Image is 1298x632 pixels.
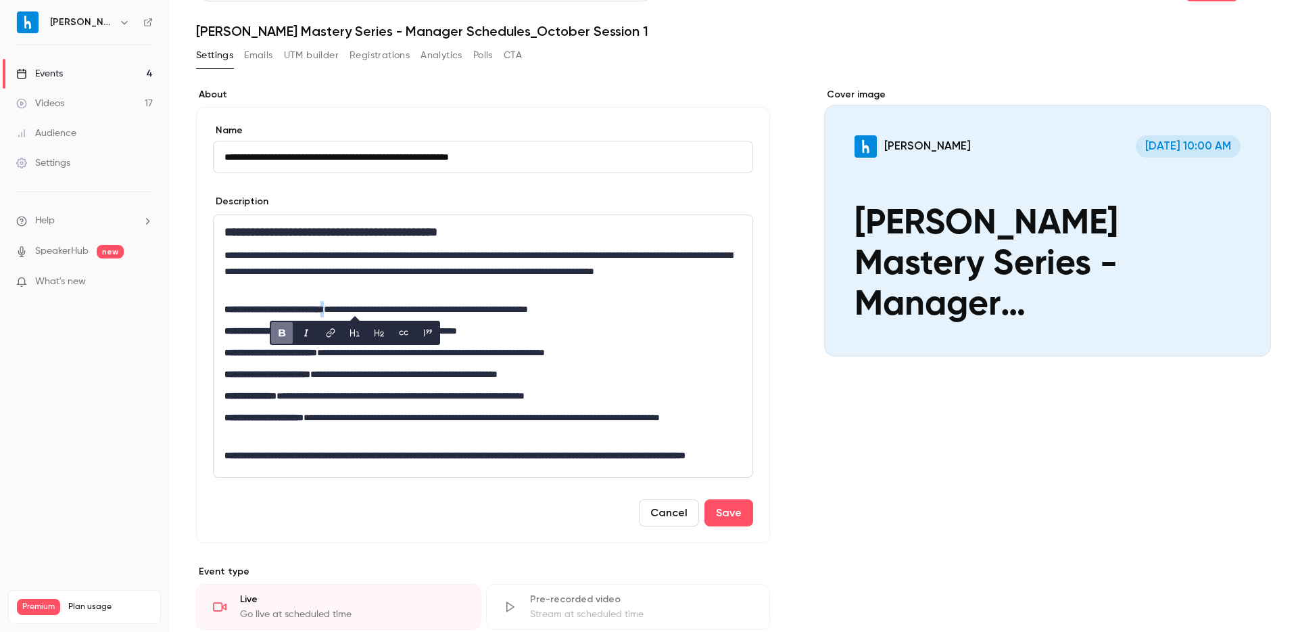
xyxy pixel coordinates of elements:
div: Go live at scheduled time [240,608,464,621]
h1: [PERSON_NAME] Mastery Series - Manager Schedules_October Session 1 [196,23,1271,39]
div: editor [214,215,752,477]
label: Cover image [824,88,1271,101]
span: What's new [35,275,86,289]
button: link [320,322,341,344]
label: About [196,88,770,101]
button: blockquote [417,322,439,344]
li: help-dropdown-opener [16,214,153,228]
h6: [PERSON_NAME] [50,16,114,29]
div: Settings [16,156,70,170]
button: Registrations [350,45,410,66]
button: Cancel [639,499,699,526]
div: LiveGo live at scheduled time [196,584,481,630]
button: bold [271,322,293,344]
button: italic [295,322,317,344]
button: Analytics [420,45,462,66]
div: Live [240,593,464,606]
button: UTM builder [284,45,339,66]
p: Event type [196,565,770,579]
div: Audience [16,127,76,140]
img: Harri [17,12,39,33]
section: description [213,215,753,478]
label: Description [213,195,268,208]
span: Help [35,214,55,228]
button: Settings [196,45,233,66]
div: Stream at scheduled time [530,608,754,621]
span: Premium [17,599,60,615]
button: Save [704,499,753,526]
a: SpeakerHub [35,244,89,258]
button: Emails [244,45,272,66]
div: Videos [16,97,64,110]
label: Name [213,124,753,137]
div: Events [16,67,63,81]
div: Pre-recorded videoStream at scheduled time [486,584,771,630]
section: Cover image [824,88,1271,357]
span: Plan usage [68,602,152,612]
span: new [97,245,124,258]
div: Pre-recorded video [530,593,754,606]
iframe: Noticeable Trigger [137,276,153,288]
button: CTA [504,45,522,66]
button: Polls [473,45,493,66]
